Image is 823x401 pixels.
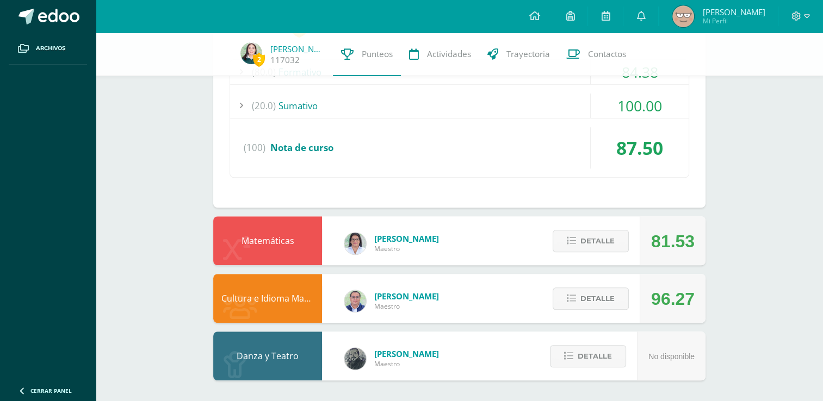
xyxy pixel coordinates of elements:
img: 8ba24283638e9cc0823fe7e8b79ee805.png [344,348,366,369]
span: 2 [253,53,265,66]
span: Nota de curso [270,141,333,154]
span: Maestro [374,302,439,311]
a: [PERSON_NAME] [270,43,325,54]
div: 87.50 [591,127,689,168]
div: Cultura e Idioma Maya, Garífuna o Xinka [213,274,322,323]
div: Danza y Teatro [213,331,322,380]
div: 96.27 [651,274,695,323]
a: Contactos [558,33,634,76]
img: 341d98b4af7301a051bfb6365f8299c3.png [344,233,366,254]
div: 81.53 [651,217,695,266]
span: Detalle [578,346,612,366]
span: Maestro [374,244,439,253]
a: Trayectoria [479,33,558,76]
span: Detalle [580,231,615,251]
span: [PERSON_NAME] [702,7,765,17]
span: Contactos [588,48,626,60]
span: Cerrar panel [30,387,72,394]
div: Sumativo [230,93,689,118]
span: Punteos [362,48,393,60]
span: Trayectoria [506,48,550,60]
span: Detalle [580,289,615,309]
a: Archivos [9,33,87,65]
button: Detalle [553,287,629,310]
button: Detalle [550,345,626,367]
a: Punteos [333,33,401,76]
button: Detalle [553,230,629,252]
span: Archivos [36,44,65,53]
a: Actividades [401,33,479,76]
span: [PERSON_NAME] [374,233,439,244]
img: c1c1b07ef08c5b34f56a5eb7b3c08b85.png [344,290,366,312]
div: Matemáticas [213,216,322,265]
img: cc3a47114ec549f5acc0a5e2bcb9fd2f.png [672,5,694,27]
span: [PERSON_NAME] [374,291,439,302]
div: 100.00 [591,93,689,118]
span: Mi Perfil [702,16,765,26]
span: Actividades [427,48,471,60]
span: No disponible [648,352,695,361]
img: a1bd628bc8d77c2df3a53a2f900e792b.png [240,42,262,64]
span: (20.0) [252,93,276,118]
a: 117032 [270,54,300,66]
span: (100) [244,127,265,168]
span: Maestro [374,359,439,368]
span: [PERSON_NAME] [374,348,439,359]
